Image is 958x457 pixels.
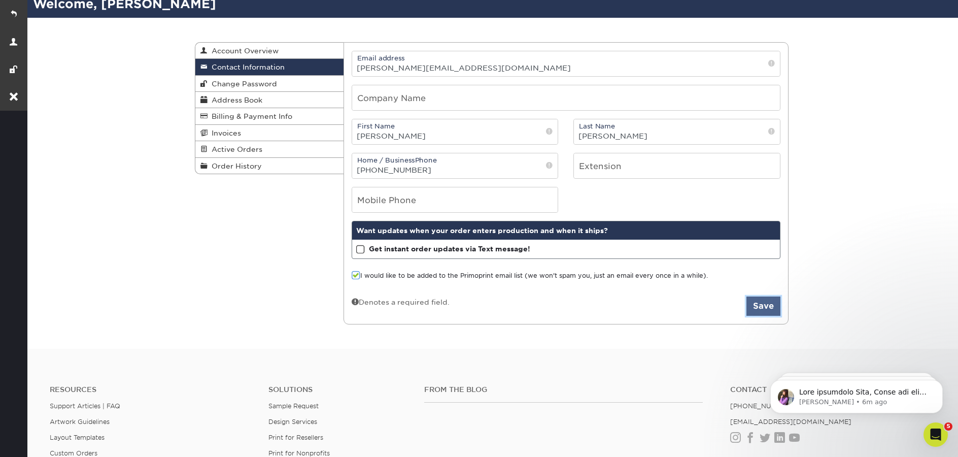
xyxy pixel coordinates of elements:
a: Active Orders [195,141,344,157]
a: Artwork Guidelines [50,418,110,426]
iframe: Google Customer Reviews [3,426,86,453]
a: Address Book [195,92,344,108]
a: Design Services [268,418,317,426]
a: Order History [195,158,344,174]
span: Change Password [208,80,277,88]
h4: Solutions [268,385,409,394]
iframe: Intercom live chat [923,422,948,447]
span: Order History [208,162,262,170]
a: Support Articles | FAQ [50,402,120,410]
label: I would like to be added to the Primoprint email list (we won't spam you, just an email every onc... [352,271,708,281]
span: Active Orders [208,145,262,153]
a: [PHONE_NUMBER] [730,402,793,410]
a: Billing & Payment Info [195,108,344,124]
span: Account Overview [208,47,279,55]
span: Invoices [208,129,241,137]
span: Billing & Payment Info [208,112,292,120]
a: Contact [730,385,934,394]
a: Invoices [195,125,344,141]
div: Want updates when your order enters production and when it ships? [352,221,780,240]
a: Sample Request [268,402,319,410]
span: Address Book [208,96,262,104]
iframe: Intercom notifications message [755,358,958,430]
div: Denotes a required field. [352,297,450,307]
a: Print for Resellers [268,434,323,441]
a: Account Overview [195,43,344,59]
a: Change Password [195,76,344,92]
h4: From the Blog [424,385,703,394]
h4: Resources [50,385,253,394]
a: Contact Information [195,59,344,75]
button: Save [746,297,780,316]
span: Contact Information [208,63,285,71]
a: Print for Nonprofits [268,449,330,457]
a: [EMAIL_ADDRESS][DOMAIN_NAME] [730,418,851,426]
span: 5 [944,422,952,431]
strong: Get instant order updates via Text message! [369,245,530,253]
